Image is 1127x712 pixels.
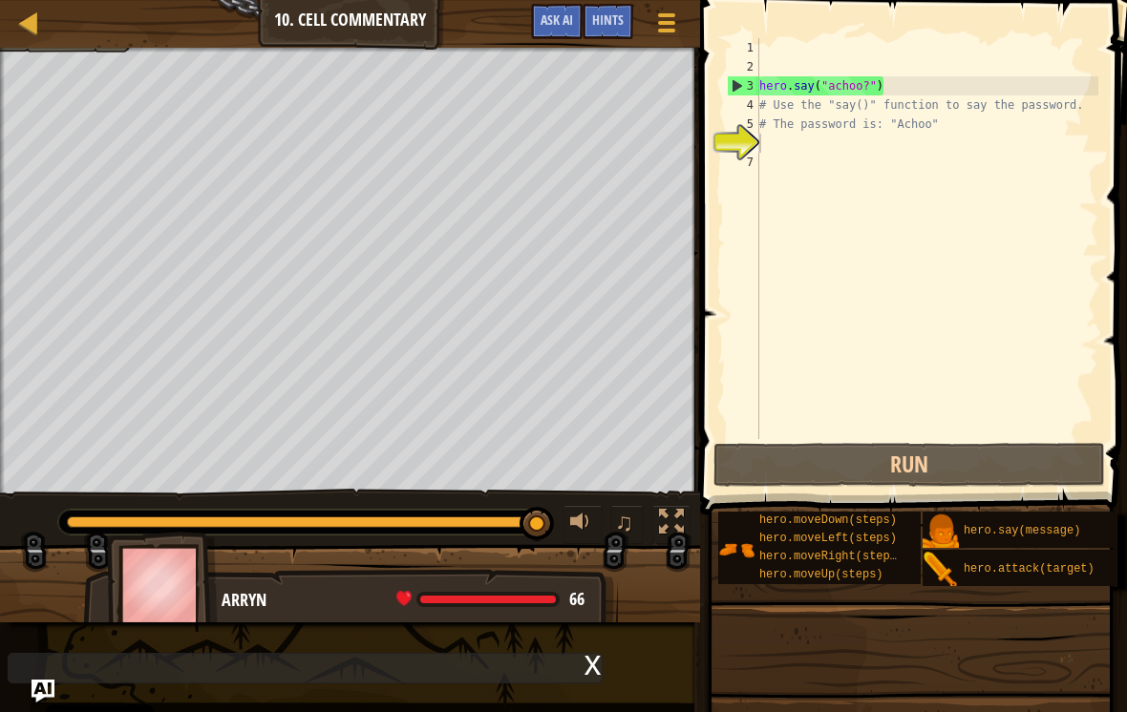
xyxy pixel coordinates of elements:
[396,591,585,608] div: health: 66 / 66
[643,4,691,49] button: Show game menu
[759,513,897,527] span: hero.moveDown(steps)
[727,57,759,76] div: 2
[615,508,634,536] span: ♫
[222,588,599,613] div: Arryn
[964,562,1095,576] span: hero.attack(target)
[727,38,759,57] div: 1
[759,532,897,545] span: hero.moveLeft(steps)
[592,10,624,29] span: Hints
[923,513,959,550] img: portrait.png
[727,134,759,153] div: 6
[569,587,585,611] span: 66
[718,532,755,568] img: portrait.png
[652,505,691,544] button: Toggle fullscreen
[611,505,644,544] button: ♫
[107,532,218,638] img: thang_avatar_frame.png
[759,550,904,563] span: hero.moveRight(steps)
[727,95,759,115] div: 4
[759,568,883,581] span: hero.moveUp(steps)
[964,524,1080,537] span: hero.say(message)
[923,552,959,588] img: portrait.png
[727,115,759,134] div: 5
[728,76,759,95] div: 3
[563,505,602,544] button: Adjust volume
[531,4,583,39] button: Ask AI
[541,10,573,29] span: Ask AI
[713,443,1105,487] button: Run
[727,153,759,172] div: 7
